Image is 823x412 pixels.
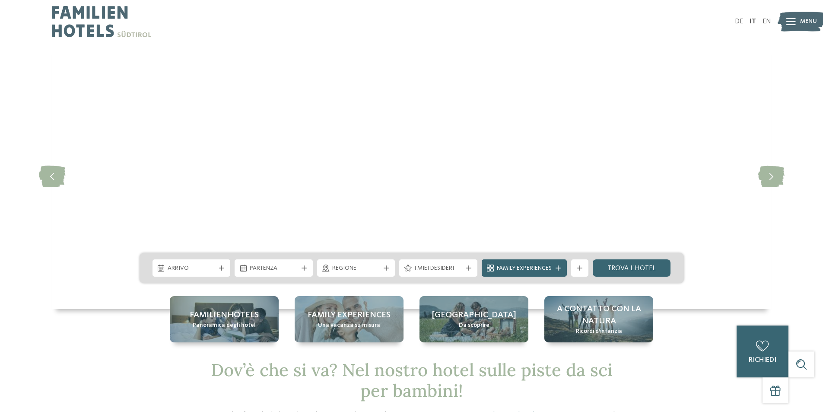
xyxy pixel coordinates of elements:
a: DE [735,18,743,25]
span: Family Experiences [497,264,552,273]
a: Hotel sulle piste da sci per bambini: divertimento senza confini Familienhotels Panoramica degli ... [170,296,279,342]
span: A contatto con la natura [553,303,645,327]
span: Familienhotels [190,309,259,321]
a: IT [750,18,756,25]
span: Da scoprire [459,321,489,330]
span: Una vacanza su misura [318,321,380,330]
span: Menu [800,17,817,26]
a: EN [763,18,771,25]
span: Ricordi d’infanzia [576,327,622,336]
span: Partenza [250,264,298,273]
span: [GEOGRAPHIC_DATA] [432,309,516,321]
span: richiedi [749,357,776,364]
span: Dov’è che si va? Nel nostro hotel sulle piste da sci per bambini! [211,359,613,402]
span: Panoramica degli hotel [193,321,256,330]
span: Family experiences [308,309,391,321]
a: Hotel sulle piste da sci per bambini: divertimento senza confini A contatto con la natura Ricordi... [544,296,653,342]
a: richiedi [737,326,788,377]
span: Regione [332,264,380,273]
span: Arrivo [168,264,216,273]
a: trova l’hotel [593,259,671,277]
img: Hotel sulle piste da sci per bambini: divertimento senza confini [52,43,771,309]
a: Hotel sulle piste da sci per bambini: divertimento senza confini [GEOGRAPHIC_DATA] Da scoprire [419,296,528,342]
a: Hotel sulle piste da sci per bambini: divertimento senza confini Family experiences Una vacanza s... [295,296,404,342]
span: I miei desideri [414,264,462,273]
